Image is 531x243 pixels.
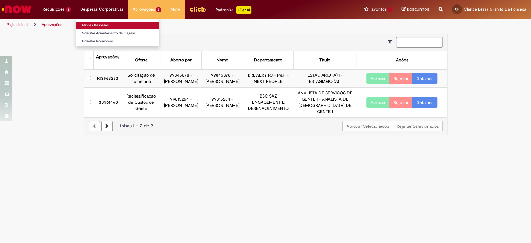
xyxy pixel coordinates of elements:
span: CF [455,7,459,11]
td: 99845878 - [PERSON_NAME] [202,69,243,87]
i: Mostrar filtros para: Suas Solicitações [388,40,395,44]
button: Aprovar [366,73,390,84]
div: Nome [216,57,228,63]
span: 2 [66,7,71,12]
button: Aprovar [366,97,390,108]
div: Ações [396,57,408,63]
span: Favoritos [369,6,386,12]
div: Linhas 1 − 2 de 2 [89,122,443,130]
td: 99815264 - [PERSON_NAME] [160,87,202,117]
button: Rejeitar [389,73,412,84]
ul: Despesas Corporativas [76,19,159,46]
p: +GenAi [236,6,251,14]
a: Solicitar Reembolso [76,38,159,45]
span: Aprovações [133,6,155,12]
td: ANALISTA DE SERVICOS DE GENTE I - ANALISTA DE [DEMOGRAPHIC_DATA] DE GENTE I [293,87,356,117]
div: Aprovações [96,54,119,60]
div: Oferta [135,57,147,63]
span: Requisições [43,6,64,12]
a: Detalhes [412,73,437,84]
div: Padroniza [216,6,251,14]
span: Despesas Corporativas [80,6,123,12]
span: Rascunhos [407,6,429,12]
td: R13561460 [93,87,122,117]
a: Detalhes [412,97,437,108]
span: 1 [388,7,392,12]
button: Rejeitar [389,97,412,108]
a: Aprovações [42,22,62,27]
td: 99845878 - [PERSON_NAME] [160,69,202,87]
div: Aberto por [170,57,191,63]
td: 99815264 - [PERSON_NAME] [202,87,243,117]
span: Clarice Lessa Granito Da Fonseca [464,7,526,12]
th: Aprovações [93,51,122,69]
a: Página inicial [7,22,28,27]
td: BREWERY RJ - P&P - NEXT PEOPLE [243,69,293,87]
td: Reclassificação de Custos de Gente [122,87,160,117]
img: click_logo_yellow_360x200.png [189,4,206,14]
a: Rascunhos [402,7,429,12]
ul: Trilhas de página [5,19,349,31]
div: Título [319,57,330,63]
div: Departamento [254,57,282,63]
td: ESTAGIARIO (A) I - ESTAGIARIO (A) I [293,69,356,87]
a: Solicitar Adiantamento de Viagem [76,30,159,37]
span: More [170,6,180,12]
a: Minhas Despesas [76,22,159,29]
td: R13563253 [93,69,122,87]
span: 2 [156,7,161,12]
td: Solicitação de numerário [122,69,160,87]
td: BSC SAZ ENGAGEMENT E DESENVOLVIMENTO [243,87,293,117]
img: ServiceNow [1,3,33,16]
